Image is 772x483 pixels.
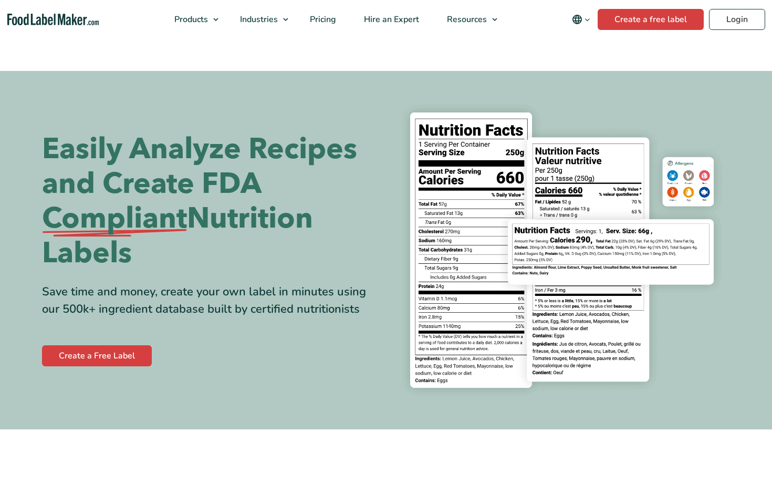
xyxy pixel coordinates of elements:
span: Industries [237,14,279,25]
span: Pricing [307,14,337,25]
span: Hire an Expert [361,14,420,25]
span: Products [171,14,209,25]
span: Resources [444,14,488,25]
button: Change language [565,9,598,30]
a: Food Label Maker homepage [7,14,99,26]
a: Create a free label [598,9,704,30]
span: Compliant [42,201,187,236]
div: Save time and money, create your own label in minutes using our 500k+ ingredient database built b... [42,283,378,318]
a: Login [709,9,765,30]
a: Create a Free Label [42,345,152,366]
h1: Easily Analyze Recipes and Create FDA Nutrition Labels [42,132,378,271]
